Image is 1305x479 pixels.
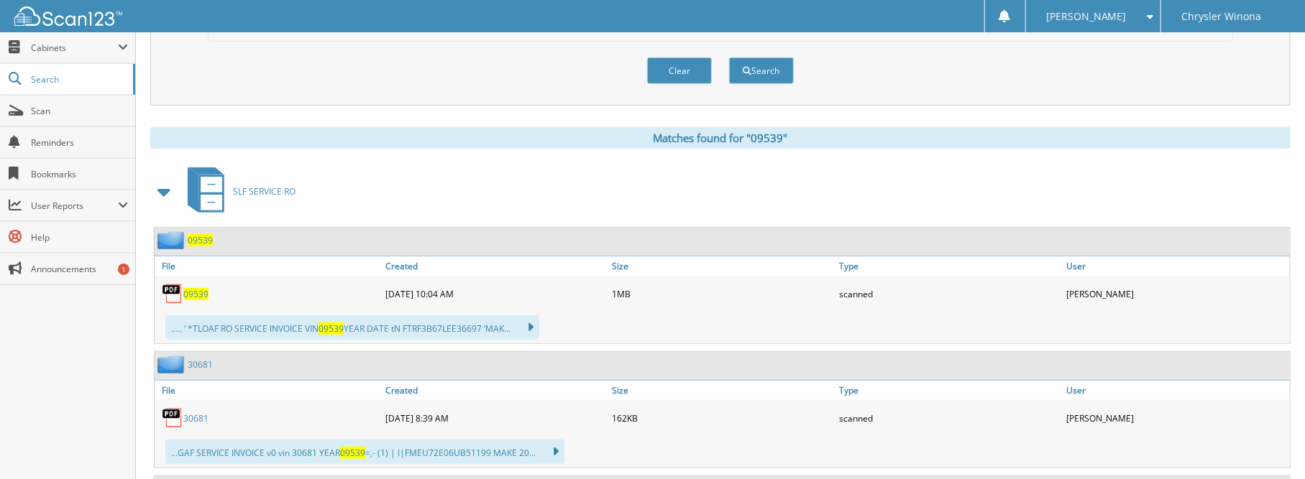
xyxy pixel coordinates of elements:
div: [PERSON_NAME] [1063,404,1290,432]
a: User [1063,381,1290,400]
div: scanned [835,404,1063,432]
div: 1MB [609,279,836,308]
div: Matches found for "09539" [150,127,1291,149]
span: Cabinets [31,42,118,54]
span: Reminders [31,136,128,149]
span: Help [31,231,128,243]
span: Bookmarks [31,168,128,180]
img: scan123-logo-white.svg [14,6,122,26]
a: 09539 [188,234,213,246]
div: scanned [835,279,1063,308]
iframe: Chat Widget [1233,410,1305,479]
a: 30681 [183,412,209,424]
div: [DATE] 10:04 AM [382,279,609,308]
button: Search [729,57,794,84]
a: Created [382,256,609,276]
a: File [155,381,382,400]
a: 30681 [188,358,213,371]
a: Size [609,256,836,276]
span: Announcements [31,263,128,275]
div: 1 [118,264,129,275]
img: folder2.png [157,355,188,373]
div: 162KB [609,404,836,432]
img: PDF.png [162,283,183,304]
span: SLF SERVICE RO [233,185,296,197]
div: [PERSON_NAME] [1063,279,1290,308]
span: User Reports [31,200,118,212]
button: Clear [647,57,712,84]
span: 09539 [319,322,344,335]
a: Created [382,381,609,400]
a: SLF SERVICE RO [179,163,296,220]
a: Size [609,381,836,400]
span: Search [31,73,126,85]
div: ..... ‘ *TLOAF RO SERVICE INVOICE VIN YEAR DATE tN FTRF3B67LEE36697 ‘MAK... [165,315,539,340]
a: File [155,256,382,276]
a: User [1063,256,1290,276]
span: [PERSON_NAME] [1046,12,1127,21]
img: folder2.png [157,231,188,249]
div: [DATE] 8:39 AM [382,404,609,432]
a: 09539 [183,288,209,300]
div: ...GAF SERVICE INVOICE v0 vin 30681 YEAR =,- (1) | l|FMEU72E06UB51199 MAKE 20... [165,440,564,464]
a: Type [835,381,1063,400]
span: Chrysler Winona [1181,12,1261,21]
span: 09539 [340,447,365,459]
a: Type [835,256,1063,276]
img: PDF.png [162,407,183,429]
span: Scan [31,105,128,117]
